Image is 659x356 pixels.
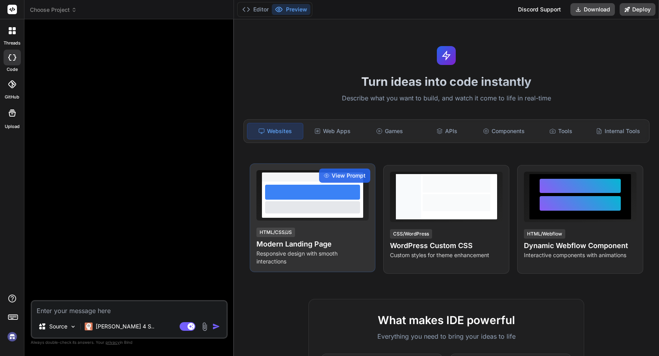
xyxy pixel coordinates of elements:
[239,4,272,15] button: Editor
[256,228,295,237] div: HTML/CSS/JS
[5,94,19,100] label: GitHub
[212,323,220,330] img: icon
[321,332,571,341] p: Everything you need to bring your ideas to life
[5,123,20,130] label: Upload
[106,340,120,345] span: privacy
[256,250,369,265] p: Responsive design with smooth interactions
[476,123,532,139] div: Components
[362,123,418,139] div: Games
[390,251,503,259] p: Custom styles for theme enhancement
[524,251,637,259] p: Interactive components with animations
[256,239,369,250] h4: Modern Landing Page
[321,312,571,328] h2: What makes IDE powerful
[31,339,228,346] p: Always double-check its answers. Your in Bind
[7,66,18,73] label: code
[620,3,655,16] button: Deploy
[30,6,77,14] span: Choose Project
[570,3,615,16] button: Download
[6,330,19,343] img: signin
[239,74,654,89] h1: Turn ideas into code instantly
[272,4,310,15] button: Preview
[590,123,646,139] div: Internal Tools
[513,3,566,16] div: Discord Support
[239,93,654,104] p: Describe what you want to build, and watch it come to life in real-time
[200,322,209,331] img: attachment
[96,323,154,330] p: [PERSON_NAME] 4 S..
[4,40,20,46] label: threads
[85,323,93,330] img: Claude 4 Sonnet
[390,240,503,251] h4: WordPress Custom CSS
[524,229,565,239] div: HTML/Webflow
[533,123,589,139] div: Tools
[524,240,637,251] h4: Dynamic Webflow Component
[305,123,360,139] div: Web Apps
[49,323,67,330] p: Source
[332,172,366,180] span: View Prompt
[390,229,432,239] div: CSS/WordPress
[70,323,76,330] img: Pick Models
[419,123,475,139] div: APIs
[247,123,303,139] div: Websites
